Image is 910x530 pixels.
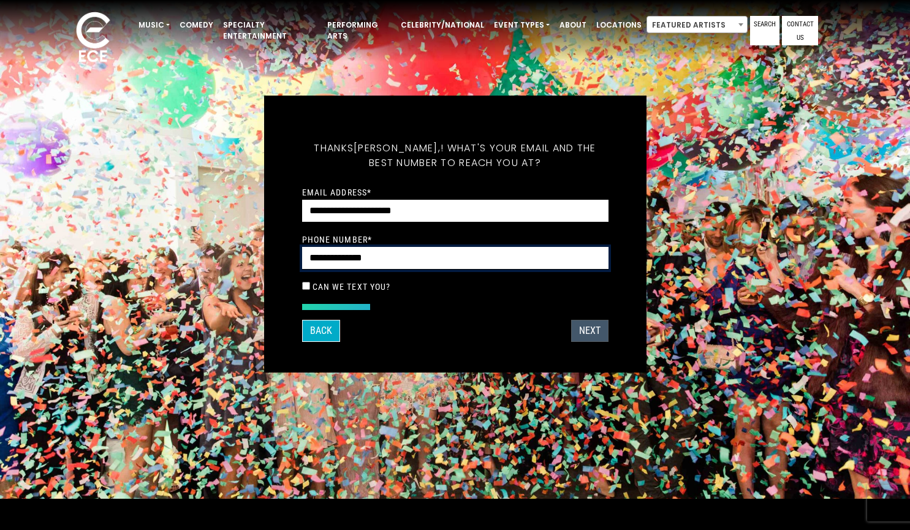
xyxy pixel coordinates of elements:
[302,187,372,198] label: Email Address
[322,15,396,47] a: Performing Arts
[302,126,609,185] h5: Thanks ! What's your email and the best number to reach you at?
[782,16,818,45] a: Contact Us
[647,17,747,34] span: Featured Artists
[134,15,175,36] a: Music
[313,281,391,292] label: Can we text you?
[646,16,748,33] span: Featured Artists
[302,234,373,245] label: Phone Number
[63,9,124,68] img: ece_new_logo_whitev2-1.png
[591,15,646,36] a: Locations
[396,15,489,36] a: Celebrity/National
[555,15,591,36] a: About
[302,320,340,342] button: Back
[354,141,441,155] span: [PERSON_NAME],
[218,15,322,47] a: Specialty Entertainment
[571,320,609,342] button: Next
[750,16,779,45] a: Search
[175,15,218,36] a: Comedy
[489,15,555,36] a: Event Types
